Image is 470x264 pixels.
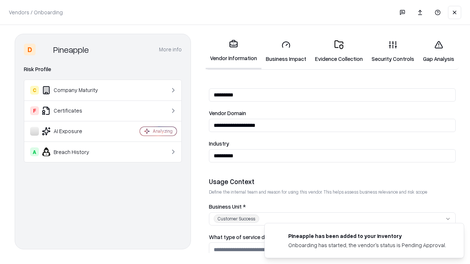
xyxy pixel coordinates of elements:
div: D [24,44,36,55]
label: Vendor Domain [209,110,456,116]
img: Pineapple [39,44,50,55]
div: Company Maturity [30,86,118,95]
p: Define the internal team and reason for using this vendor. This helps assess business relevance a... [209,189,456,195]
a: Business Impact [261,34,311,69]
div: Certificates [30,106,118,115]
div: Usage Context [209,177,456,186]
p: Vendors / Onboarding [9,8,63,16]
div: Analyzing [153,128,173,134]
a: Evidence Collection [311,34,367,69]
img: pineappleenergy.com [274,232,282,241]
div: Pineapple [53,44,89,55]
label: Business Unit * [209,204,456,209]
label: What type of service does the vendor provide? * [209,234,456,240]
div: AI Exposure [30,127,118,136]
div: C [30,86,39,95]
div: Pineapple has been added to your inventory [288,232,446,240]
div: Onboarding has started, the vendor's status is Pending Approval. [288,241,446,249]
div: Customer Success [214,214,259,223]
div: Risk Profile [24,65,182,74]
button: Customer Success [209,212,456,225]
a: Security Controls [367,34,419,69]
div: F [30,106,39,115]
label: Industry [209,141,456,146]
a: Vendor Information [206,34,261,69]
div: A [30,147,39,156]
button: More info [159,43,182,56]
div: Breach History [30,147,118,156]
a: Gap Analysis [419,34,459,69]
